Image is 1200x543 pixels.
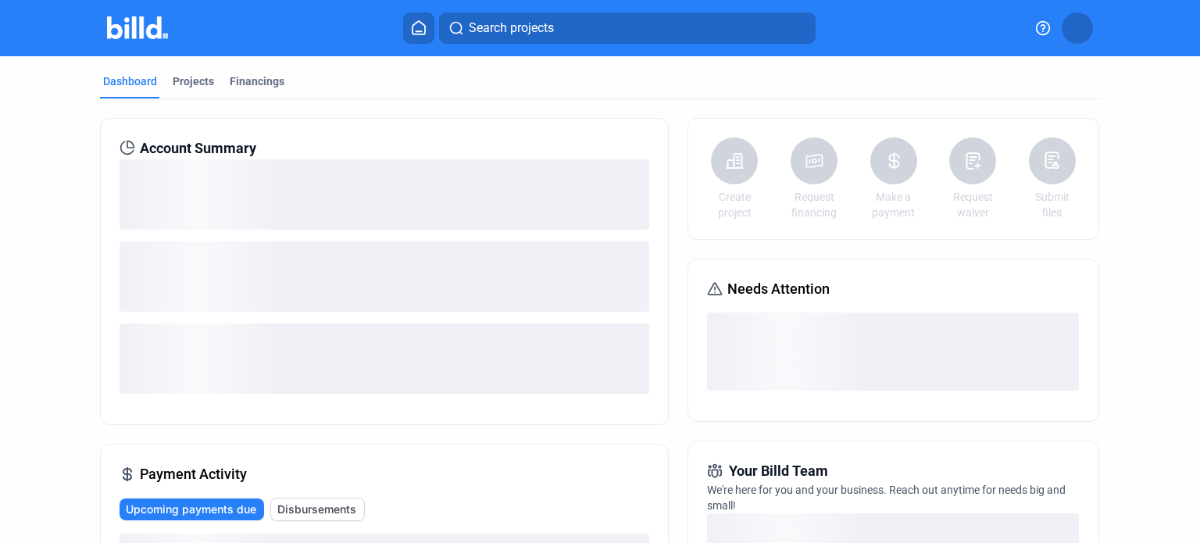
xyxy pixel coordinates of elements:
span: Your Billd Team [729,460,828,482]
div: loading [120,241,649,312]
div: loading [120,323,649,394]
button: Upcoming payments due [120,498,264,520]
div: Financings [230,73,284,89]
span: Upcoming payments due [126,502,256,517]
a: Request waiver [945,189,1000,220]
span: Payment Activity [140,463,247,485]
button: Search projects [439,13,816,44]
span: Disbursements [277,502,356,517]
div: Projects [173,73,214,89]
a: Submit files [1025,189,1080,220]
div: loading [707,313,1079,391]
a: Make a payment [866,189,921,220]
span: Account Summary [140,138,256,159]
div: Dashboard [103,73,157,89]
button: Disbursements [270,498,365,521]
img: Billd Company Logo [107,16,169,39]
span: We're here for you and your business. Reach out anytime for needs big and small! [707,484,1066,512]
div: loading [120,159,649,230]
span: Needs Attention [727,278,830,300]
a: Request financing [787,189,841,220]
a: Create project [707,189,762,220]
span: Search projects [469,19,554,38]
